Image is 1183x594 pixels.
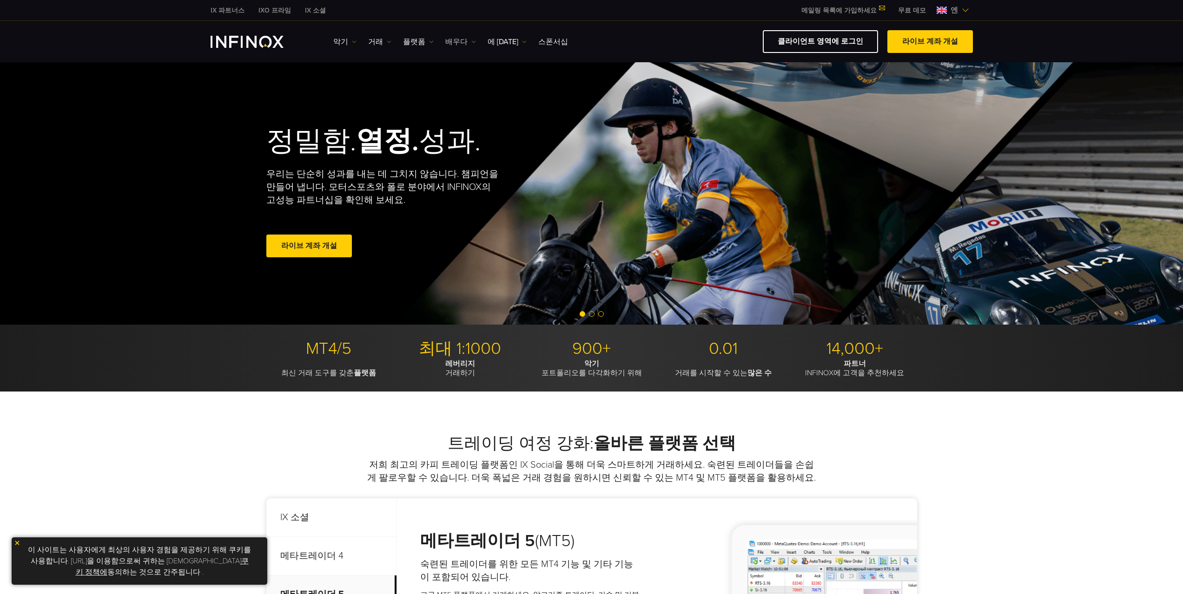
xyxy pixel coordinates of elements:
[333,37,348,46] font: 악기
[419,124,481,158] font: 성과.
[535,531,575,551] font: (MT5)
[763,30,878,53] a: 클라이언트 영역에 로그인
[898,7,926,14] font: 무료 데모
[280,512,309,523] font: IX 소셜
[542,368,642,378] font: 포트폴리오를 다각화하기 위해
[709,339,738,359] font: 0.01
[266,235,352,257] a: 라이브 계좌 개설
[801,7,877,14] font: 메일링 목록에 가입하세요
[14,540,20,546] img: 노란색 닫기 아이콘
[747,368,772,378] font: 많은 수
[445,368,475,378] font: 거래하기
[594,433,736,453] font: 올바른 플랫폼 선택
[448,433,594,453] font: 트레이딩 여정 강화:
[891,6,933,15] a: 인피녹스 메뉴
[419,339,501,359] font: 최대 1:1000
[445,359,475,368] font: 레버리지
[107,568,204,577] font: 동의하는 것으로 간주됩니다 .
[356,124,419,158] font: 열정.
[844,359,866,368] font: 파트너
[368,37,383,46] font: 거래
[403,36,434,47] a: 플랫폼
[420,531,535,551] font: 메타트레이더 5
[305,7,326,14] font: IX 소셜
[298,6,333,15] a: 인피녹스
[403,37,425,46] font: 플랫폼
[281,368,354,378] font: 최신 거래 도구를 갖춘
[445,36,476,47] a: 배우다
[333,36,357,47] a: 악기
[28,545,251,566] font: 이 사이트는 사용자에게 최상의 사용자 경험을 제공하기 위해 쿠키를 사용합니다. [URL]을 이용함으로써 귀하는 [DEMOGRAPHIC_DATA]
[266,124,356,158] font: 정밀함.
[445,37,468,46] font: 배우다
[589,311,595,317] span: Go to slide 2
[280,550,344,561] font: 메타트레이더 4
[580,311,585,317] span: Go to slide 1
[258,7,291,14] font: IXO 프라임
[826,339,883,359] font: 14,000+
[354,368,376,378] font: 플랫폼
[211,36,305,48] a: INFINOX 로고
[367,459,816,483] font: 저희 최고의 카피 트레이딩 플랫폼인 IX Social을 통해 더욱 스마트하게 거래하세요. 숙련된 트레이더들을 손쉽게 팔로우할 수 있습니다. 더욱 폭넓은 거래 경험을 원하시면 ...
[420,559,633,583] font: 숙련된 트레이더를 위한 모든 MT4 기능 및 기타 기능이 포함되어 있습니다.
[951,6,958,15] font: 엔
[204,6,251,15] a: 인피녹스
[488,37,518,46] font: 에 [DATE]
[538,37,568,46] font: 스폰서십
[584,359,599,368] font: 악기
[281,241,337,250] font: 라이브 계좌 개설
[538,36,568,47] a: 스폰서십
[266,169,498,206] font: 우리는 단순히 성과를 내는 데 그치지 않습니다. 챔피언을 만들어 냅니다. 모터스포츠와 폴로 분야에서 INFINOX의 고성능 파트너십을 확인해 보세요.
[887,30,973,53] a: 라이브 계좌 개설
[306,339,351,359] font: MT4/5
[572,339,611,359] font: 900+
[805,368,904,378] font: INFINOX에 고객을 추천하세요
[598,311,604,317] span: Go to slide 3
[211,7,245,14] font: IX 파트너스
[675,368,747,378] font: 거래를 시작할 수 있는
[794,7,891,14] a: 메일링 목록에 가입하세요
[251,6,298,15] a: 인피녹스
[488,36,527,47] a: 에 [DATE]
[778,37,863,46] font: 클라이언트 영역에 로그인
[368,36,391,47] a: 거래
[902,37,958,46] font: 라이브 계좌 개설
